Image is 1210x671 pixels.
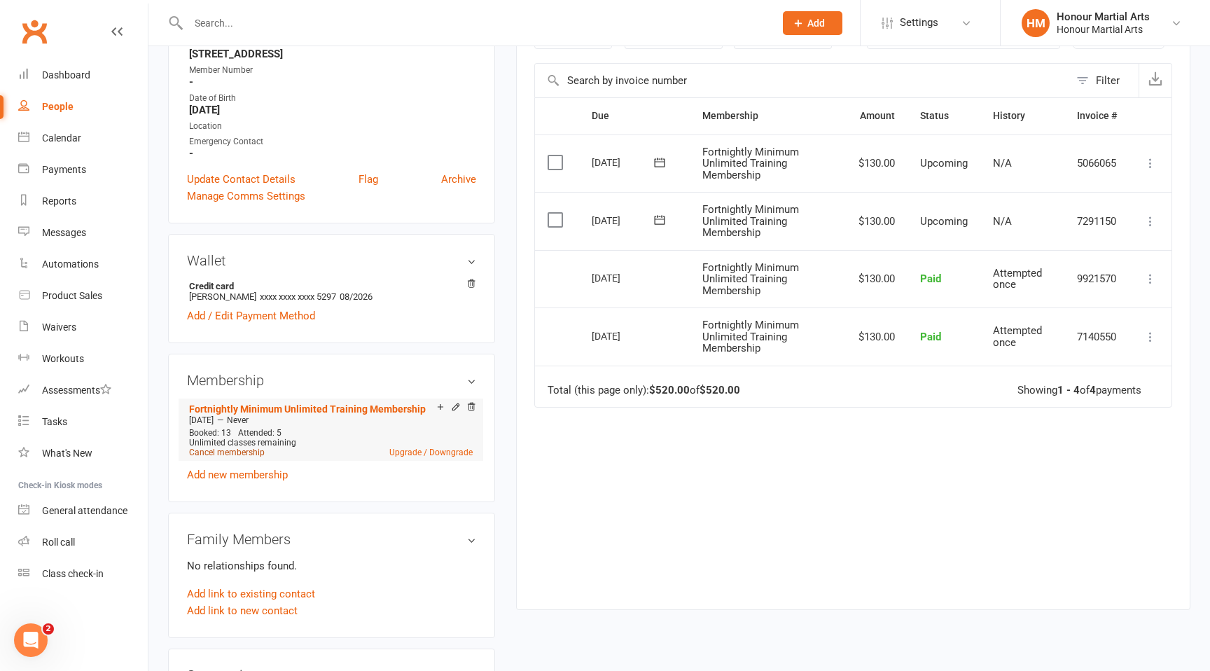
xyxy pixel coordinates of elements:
[189,403,426,415] a: Fortnightly Minimum Unlimited Training Membership
[42,290,102,301] div: Product Sales
[649,384,690,396] strong: $520.00
[783,11,842,35] button: Add
[846,307,907,366] td: $130.00
[389,448,473,457] a: Upgrade / Downgrade
[1022,9,1050,37] div: HM
[18,343,148,375] a: Workouts
[42,448,92,459] div: What's New
[1017,385,1141,396] div: Showing of payments
[579,98,690,134] th: Due
[993,267,1042,291] span: Attempted once
[42,164,86,175] div: Payments
[1069,64,1139,97] button: Filter
[42,321,76,333] div: Waivers
[238,428,281,438] span: Attended: 5
[1096,72,1120,89] div: Filter
[18,406,148,438] a: Tasks
[18,280,148,312] a: Product Sales
[592,267,656,289] div: [DATE]
[189,104,476,116] strong: [DATE]
[592,151,656,173] div: [DATE]
[18,527,148,558] a: Roll call
[42,568,104,579] div: Class check-in
[189,48,476,60] strong: [STREET_ADDRESS]
[846,250,907,308] td: $130.00
[359,171,378,188] a: Flag
[702,146,799,181] span: Fortnightly Minimum Unlimited Training Membership
[187,188,305,205] a: Manage Comms Settings
[340,291,373,302] span: 08/2026
[187,602,298,619] a: Add link to new contact
[702,203,799,239] span: Fortnightly Minimum Unlimited Training Membership
[18,495,148,527] a: General attendance kiosk mode
[189,415,214,425] span: [DATE]
[189,438,296,448] span: Unlimited classes remaining
[189,448,265,457] a: Cancel membership
[42,101,74,112] div: People
[186,415,476,426] div: —
[846,98,907,134] th: Amount
[18,312,148,343] a: Waivers
[920,215,968,228] span: Upcoming
[18,558,148,590] a: Class kiosk mode
[702,261,799,297] span: Fortnightly Minimum Unlimited Training Membership
[14,623,48,657] iframe: Intercom live chat
[187,469,288,481] a: Add new membership
[187,279,476,304] li: [PERSON_NAME]
[189,64,476,77] div: Member Number
[1057,384,1080,396] strong: 1 - 4
[441,171,476,188] a: Archive
[1057,11,1150,23] div: Honour Martial Arts
[189,281,469,291] strong: Credit card
[187,307,315,324] a: Add / Edit Payment Method
[1090,384,1096,396] strong: 4
[1057,23,1150,36] div: Honour Martial Arts
[42,353,84,364] div: Workouts
[920,157,968,170] span: Upcoming
[187,532,476,547] h3: Family Members
[18,60,148,91] a: Dashboard
[189,120,476,133] div: Location
[18,154,148,186] a: Payments
[43,623,54,635] span: 2
[548,385,740,396] div: Total (this page only): of
[18,249,148,280] a: Automations
[18,438,148,469] a: What's New
[260,291,336,302] span: xxxx xxxx xxxx 5297
[42,505,127,516] div: General attendance
[42,258,99,270] div: Automations
[993,215,1012,228] span: N/A
[592,209,656,231] div: [DATE]
[187,558,476,574] p: No relationships found.
[189,92,476,105] div: Date of Birth
[1064,134,1129,193] td: 5066065
[920,331,941,343] span: Paid
[18,217,148,249] a: Messages
[907,98,980,134] th: Status
[187,586,315,602] a: Add link to existing contact
[980,98,1064,134] th: History
[189,76,476,88] strong: -
[42,416,67,427] div: Tasks
[1064,307,1129,366] td: 7140550
[1064,250,1129,308] td: 9921570
[807,18,825,29] span: Add
[42,537,75,548] div: Roll call
[18,186,148,217] a: Reports
[993,157,1012,170] span: N/A
[846,134,907,193] td: $130.00
[1064,192,1129,250] td: 7291150
[184,13,765,33] input: Search...
[690,98,846,134] th: Membership
[592,325,656,347] div: [DATE]
[702,319,799,354] span: Fortnightly Minimum Unlimited Training Membership
[17,14,52,49] a: Clubworx
[535,64,1069,97] input: Search by invoice number
[18,375,148,406] a: Assessments
[42,195,76,207] div: Reports
[227,415,249,425] span: Never
[18,91,148,123] a: People
[187,171,295,188] a: Update Contact Details
[42,132,81,144] div: Calendar
[846,192,907,250] td: $130.00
